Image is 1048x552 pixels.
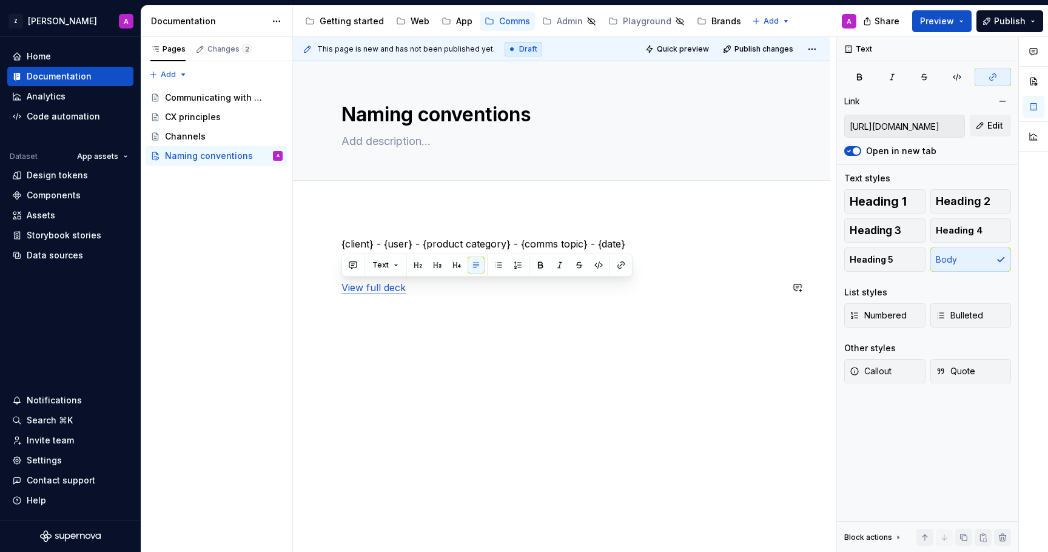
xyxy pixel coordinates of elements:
[844,359,925,383] button: Callout
[642,41,714,58] button: Quick preview
[692,12,746,31] a: Brands
[300,9,746,33] div: Page tree
[847,16,851,26] div: A
[277,150,280,162] div: A
[27,474,95,486] div: Contact support
[519,44,537,54] span: Draft
[165,150,253,162] div: Naming conventions
[27,90,65,103] div: Analytics
[151,15,266,27] div: Documentation
[994,15,1026,27] span: Publish
[300,12,389,31] a: Getting started
[165,111,221,123] div: CX principles
[844,172,890,184] div: Text styles
[7,431,133,450] a: Invite team
[146,146,287,166] a: Naming conventionsA
[320,15,384,27] div: Getting started
[748,13,794,30] button: Add
[850,309,907,321] span: Numbered
[987,119,1003,132] span: Edit
[27,454,62,466] div: Settings
[27,50,51,62] div: Home
[557,15,583,27] div: Admin
[7,47,133,66] a: Home
[27,414,73,426] div: Search ⌘K
[7,391,133,410] button: Notifications
[146,127,287,146] a: Channels
[27,169,88,181] div: Design tokens
[7,67,133,86] a: Documentation
[372,260,389,270] span: Text
[40,530,101,542] svg: Supernova Logo
[850,224,901,237] span: Heading 3
[367,257,404,274] button: Text
[936,365,975,377] span: Quote
[844,342,896,354] div: Other styles
[72,148,133,165] button: App assets
[8,14,23,29] div: Z
[844,95,860,107] div: Link
[341,237,782,251] p: {client} - {user} - {product category} - {comms topic} - {date}
[499,15,530,27] div: Comms
[456,15,472,27] div: App
[7,471,133,490] button: Contact support
[146,88,287,107] a: Communicating with our users
[7,206,133,225] a: Assets
[844,189,925,214] button: Heading 1
[28,15,97,27] div: [PERSON_NAME]
[27,209,55,221] div: Assets
[850,195,907,207] span: Heading 1
[146,88,287,166] div: Page tree
[27,110,100,123] div: Code automation
[27,394,82,406] div: Notifications
[480,12,535,31] a: Comms
[339,100,779,129] textarea: Naming conventions
[970,115,1011,136] button: Edit
[411,15,429,27] div: Web
[7,166,133,185] a: Design tokens
[657,44,709,54] span: Quick preview
[7,451,133,470] a: Settings
[623,15,671,27] div: Playground
[2,8,138,34] button: Z[PERSON_NAME]A
[165,130,206,143] div: Channels
[7,107,133,126] a: Code automation
[930,303,1012,328] button: Bulleted
[150,44,186,54] div: Pages
[77,152,118,161] span: App assets
[711,15,741,27] div: Brands
[27,249,83,261] div: Data sources
[930,189,1012,214] button: Heading 2
[850,365,892,377] span: Callout
[165,92,265,104] div: Communicating with our users
[27,434,74,446] div: Invite team
[920,15,954,27] span: Preview
[27,494,46,507] div: Help
[10,152,38,161] div: Dataset
[27,229,101,241] div: Storybook stories
[850,254,893,266] span: Heading 5
[124,16,129,26] div: A
[930,218,1012,243] button: Heading 4
[844,286,887,298] div: List styles
[936,195,990,207] span: Heading 2
[242,44,252,54] span: 2
[976,10,1043,32] button: Publish
[207,44,252,54] div: Changes
[7,186,133,205] a: Components
[844,247,925,272] button: Heading 5
[391,12,434,31] a: Web
[719,41,799,58] button: Publish changes
[603,12,690,31] a: Playground
[844,303,925,328] button: Numbered
[936,224,982,237] span: Heading 4
[844,218,925,243] button: Heading 3
[7,246,133,265] a: Data sources
[161,70,176,79] span: Add
[7,226,133,245] a: Storybook stories
[844,529,903,546] div: Block actions
[146,66,191,83] button: Add
[844,533,892,542] div: Block actions
[7,491,133,510] button: Help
